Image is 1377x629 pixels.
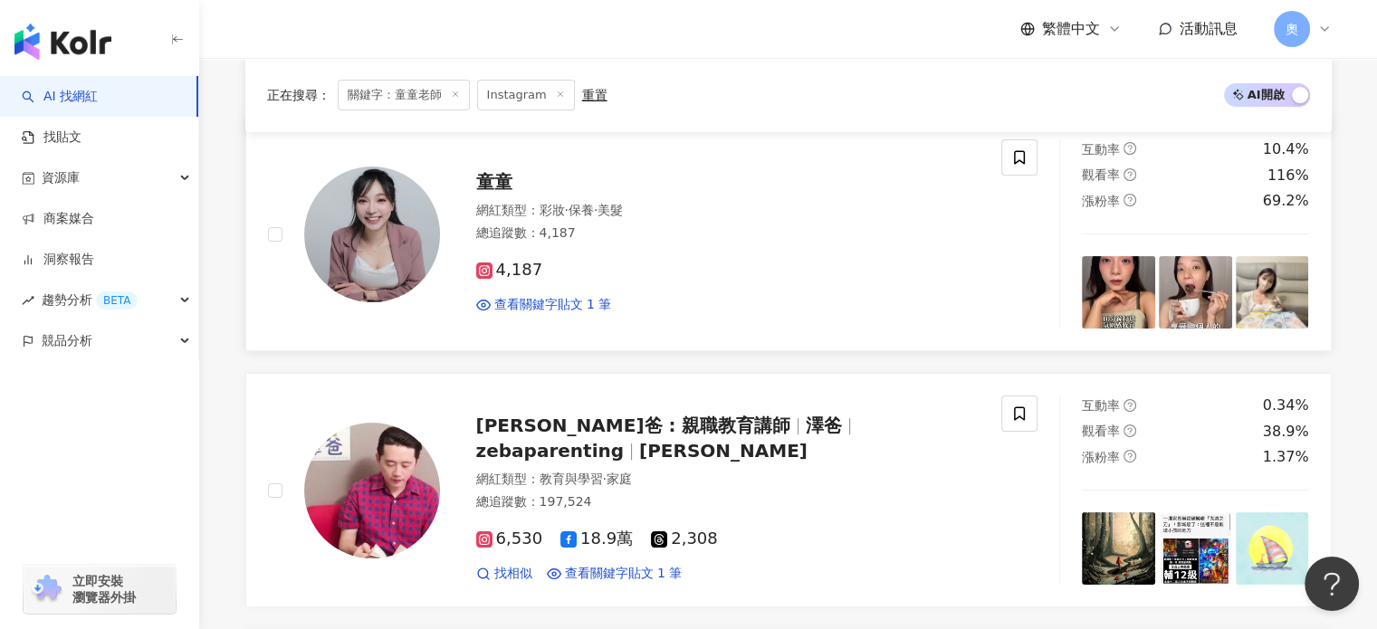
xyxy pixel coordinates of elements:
[1042,19,1100,39] span: 繁體中文
[603,472,607,486] span: ·
[1082,512,1155,586] img: post-image
[96,291,138,310] div: BETA
[1082,398,1120,413] span: 互動率
[1263,422,1309,442] div: 38.9%
[806,415,842,436] span: 澤爸
[22,88,98,106] a: searchAI 找網紅
[565,565,683,583] span: 查看關鍵字貼文 1 筆
[42,157,80,198] span: 資源庫
[494,296,612,314] span: 查看關鍵字貼文 1 筆
[1124,142,1136,155] span: question-circle
[494,565,532,583] span: 找相似
[651,529,718,548] span: 2,308
[477,80,575,110] span: Instagram
[72,573,136,605] span: 立即安裝 瀏覽器外掛
[476,471,980,489] div: 網紅類型 ：
[476,296,612,314] a: 查看關鍵字貼文 1 筆
[1286,19,1298,39] span: 奧
[22,294,34,307] span: rise
[22,251,94,269] a: 洞察報告
[476,565,532,583] a: 找相似
[245,117,1332,351] a: KOL Avatar童童網紅類型：彩妝·保養·美髮總追蹤數：4,1874,187查看關鍵字貼文 1 筆互動率question-circle10.4%觀看率question-circle116%漲...
[245,373,1332,607] a: KOL Avatar[PERSON_NAME]爸 : 親職教育講師澤爸zebaparenting[PERSON_NAME]網紅類型：教育與學習·家庭總追蹤數：197,5246,53018.9萬2...
[1159,256,1232,329] img: post-image
[1124,399,1136,412] span: question-circle
[1180,20,1238,37] span: 活動訊息
[42,280,138,320] span: 趨勢分析
[1263,447,1309,467] div: 1.37%
[594,203,598,217] span: ·
[476,529,543,548] span: 6,530
[582,88,607,102] div: 重置
[1236,512,1309,586] img: post-image
[1124,424,1136,437] span: question-circle
[1263,191,1309,211] div: 69.2%
[476,171,512,193] span: 童童
[1267,166,1309,186] div: 116%
[42,320,92,361] span: 競品分析
[1082,450,1120,464] span: 漲粉率
[560,529,633,548] span: 18.9萬
[304,167,440,302] img: KOL Avatar
[1082,167,1120,182] span: 觀看率
[547,565,683,583] a: 查看關鍵字貼文 1 筆
[476,202,980,220] div: 網紅類型 ：
[569,203,594,217] span: 保養
[29,575,64,604] img: chrome extension
[1263,139,1309,159] div: 10.4%
[476,261,543,280] span: 4,187
[476,224,980,243] div: 總追蹤數 ： 4,187
[1263,396,1309,415] div: 0.34%
[24,565,176,614] a: chrome extension立即安裝 瀏覽器外掛
[22,129,81,147] a: 找貼文
[540,472,603,486] span: 教育與學習
[476,440,624,462] span: zebaparenting
[1124,450,1136,462] span: question-circle
[1124,194,1136,206] span: question-circle
[267,88,330,102] span: 正在搜尋 ：
[565,203,569,217] span: ·
[1124,168,1136,181] span: question-circle
[476,493,980,511] div: 總追蹤數 ： 197,524
[639,440,808,462] span: [PERSON_NAME]
[607,472,632,486] span: 家庭
[1082,194,1120,208] span: 漲粉率
[1305,557,1359,611] iframe: Help Scout Beacon - Open
[598,203,623,217] span: 美髮
[540,203,565,217] span: 彩妝
[1082,142,1120,157] span: 互動率
[14,24,111,60] img: logo
[476,415,791,436] span: [PERSON_NAME]爸 : 親職教育講師
[1236,256,1309,329] img: post-image
[22,210,94,228] a: 商案媒合
[1082,256,1155,329] img: post-image
[338,80,470,110] span: 關鍵字：童童老師
[1082,424,1120,438] span: 觀看率
[1159,512,1232,586] img: post-image
[304,423,440,558] img: KOL Avatar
